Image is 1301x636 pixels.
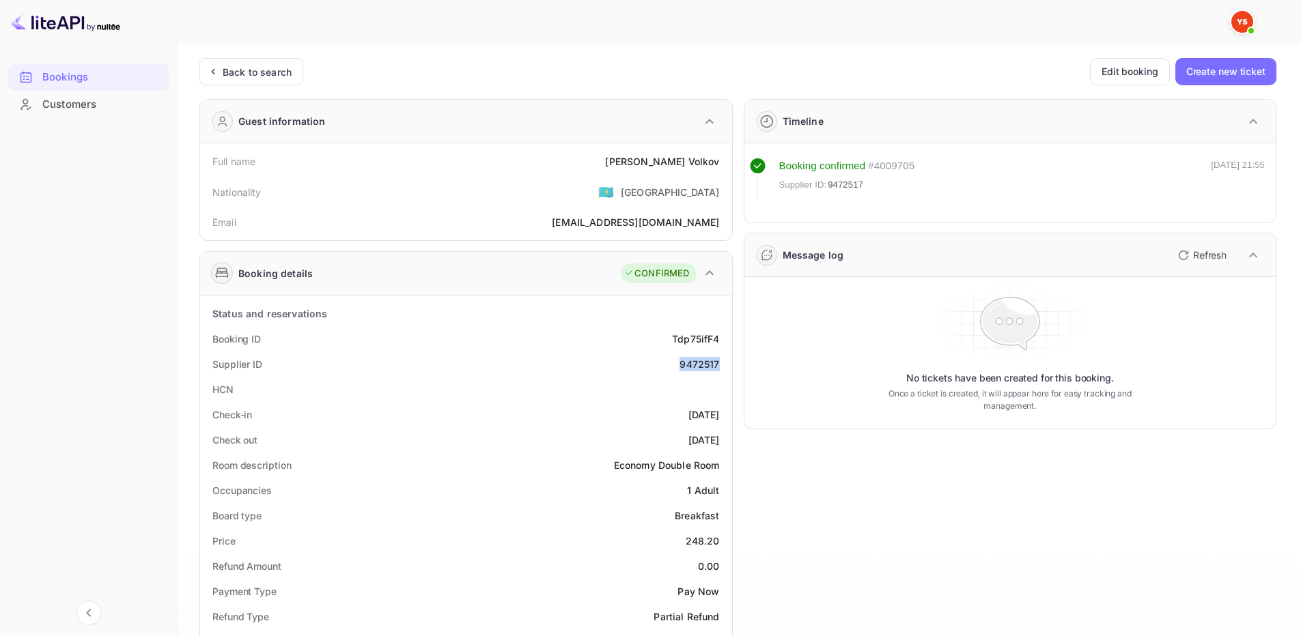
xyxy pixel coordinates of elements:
[868,158,914,174] div: # 4009705
[212,154,255,169] div: Full name
[688,407,720,422] div: [DATE]
[212,306,327,321] div: Status and reservations
[8,91,169,117] a: Customers
[621,185,720,199] div: [GEOGRAPHIC_DATA]
[686,534,720,548] div: 248.20
[906,371,1114,385] p: No tickets have been created for this booking.
[552,215,719,229] div: [EMAIL_ADDRESS][DOMAIN_NAME]
[1170,244,1232,266] button: Refresh
[675,508,719,523] div: Breakfast
[654,609,719,624] div: Partial Refund
[783,248,844,262] div: Message log
[605,154,719,169] div: [PERSON_NAME] Volkov
[677,584,719,598] div: Pay Now
[624,267,689,280] div: CONFIRMED
[672,332,719,346] div: Tdp75ifF4
[779,158,866,174] div: Booking confirmed
[1175,58,1276,85] button: Create new ticket
[212,357,262,371] div: Supplier ID
[1211,158,1265,198] div: [DATE] 21:55
[212,483,272,497] div: Occupancies
[212,185,262,199] div: Nationality
[598,179,614,204] span: United States
[783,114,824,128] div: Timeline
[212,215,236,229] div: Email
[212,534,236,548] div: Price
[212,584,277,598] div: Payment Type
[688,433,720,447] div: [DATE]
[8,64,169,89] a: Bookings
[779,178,827,192] span: Supplier ID:
[698,559,720,573] div: 0.00
[680,357,719,371] div: 9472517
[238,266,313,280] div: Booking details
[614,458,720,472] div: Economy Double Room
[687,483,719,497] div: 1 Adult
[212,407,252,422] div: Check-in
[212,508,262,523] div: Board type
[212,382,234,396] div: HCN
[212,559,281,573] div: Refund Amount
[212,609,269,624] div: Refund Type
[8,64,169,91] div: Bookings
[76,601,101,625] button: Collapse navigation
[223,65,292,79] div: Back to search
[42,97,162,113] div: Customers
[212,433,257,447] div: Check out
[1193,248,1227,262] p: Refresh
[42,70,162,85] div: Bookings
[867,388,1153,412] p: Once a ticket is created, it will appear here for easy tracking and management.
[238,114,326,128] div: Guest information
[212,458,291,472] div: Room description
[212,332,261,346] div: Booking ID
[1090,58,1170,85] button: Edit booking
[11,11,120,33] img: LiteAPI logo
[828,178,863,192] span: 9472517
[8,91,169,118] div: Customers
[1231,11,1253,33] img: Yandex Support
